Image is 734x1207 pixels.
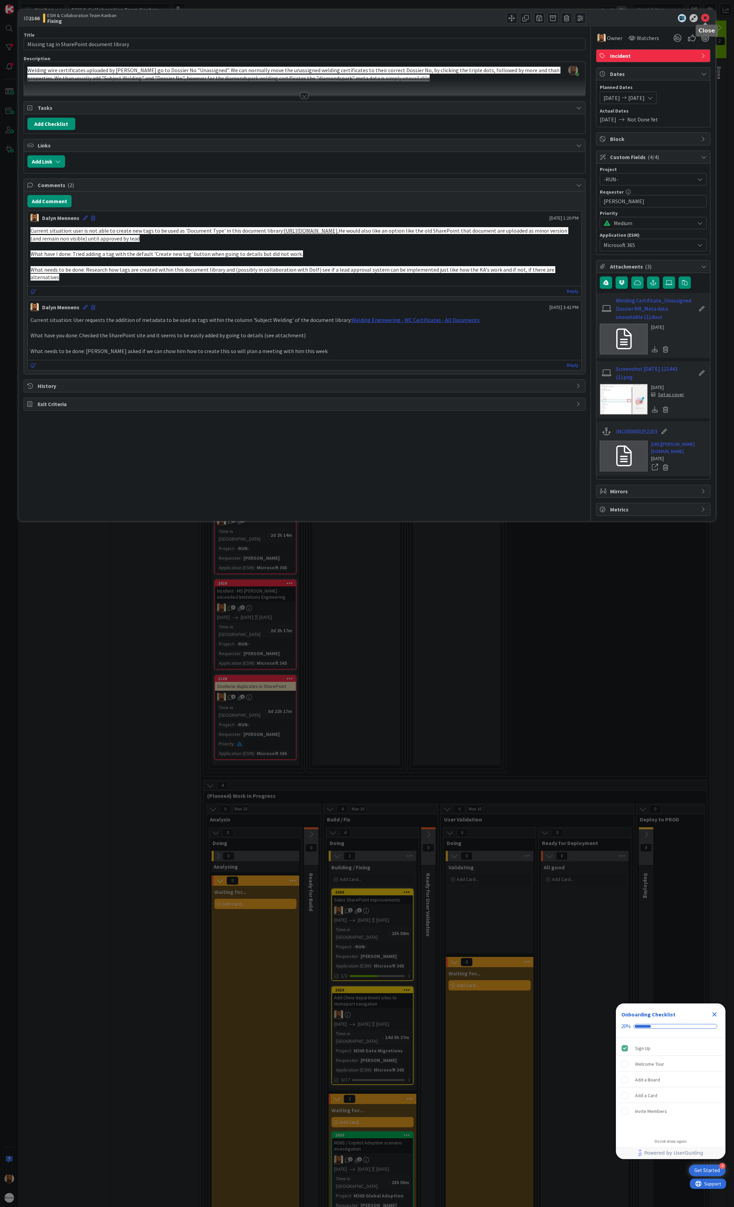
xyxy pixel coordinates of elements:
[694,1167,720,1174] div: Get Started
[30,250,303,257] span: What have I done: Tried adding a tag with the default 'Create new tag' button when going to detai...
[610,153,698,161] span: Custom Fields
[567,287,579,296] a: Reply
[651,324,671,331] div: [DATE]
[719,1163,725,1169] div: 4
[648,154,659,160] span: ( 4/4 )
[651,345,659,354] div: Download
[651,384,684,391] div: [DATE]
[47,13,116,18] span: ESM & Collaboration Team Kanban
[635,1060,664,1068] div: Welcome Tour
[635,1076,660,1084] div: Add a Board
[600,189,624,195] label: Requester
[619,1056,723,1072] div: Welcome Tour is incomplete.
[616,1038,725,1134] div: Checklist items
[637,34,659,42] span: Watchers
[635,1107,667,1115] div: Invite Members
[42,303,79,311] div: Dalyn Mennens
[567,361,579,369] a: Reply
[600,84,707,91] span: Planned Dates
[30,227,284,234] span: Current situation: user is not able to create new tags to be used as 'Document Type' in this docu...
[284,227,339,234] a: [URL][DOMAIN_NAME].
[27,155,65,168] button: Add Link
[616,296,695,321] a: Welding Certificate_Unassigned Dossier NR_Meta data unavailable (1).docx
[651,441,707,455] a: [URL][PERSON_NAME][DOMAIN_NAME]
[616,365,695,381] a: Screenshot [DATE] 121443 (1).png
[644,1149,703,1157] span: Powered by UserGuiding
[27,195,72,207] button: Add Comment
[610,135,698,143] span: Block
[27,118,75,130] button: Add Checklist
[47,18,116,24] b: Fixing
[621,1010,675,1018] div: Onboarding Checklist
[655,1139,687,1144] div: Do not show again
[616,427,657,436] a: INC000000252203
[621,1023,631,1029] div: 20%
[621,1023,720,1029] div: Checklist progress: 20%
[30,332,579,339] p: What have you done: Checked the SharePoint site and it seems to be easily added by going to detai...
[352,316,480,323] a: Welding Engineering - WC Certificates - All Documents
[30,214,39,222] img: DM
[610,262,698,271] span: Attachments
[600,233,707,237] div: Application (ESM)
[38,382,573,390] span: History
[619,1147,722,1159] a: Powered by UserGuiding
[635,1091,657,1100] div: Add a Card
[619,1041,723,1056] div: Sign Up is complete.
[651,391,684,398] div: Set as cover
[24,14,40,22] span: ID
[698,27,715,34] h5: Close
[24,32,35,38] label: Title
[619,1104,723,1119] div: Invite Members is incomplete.
[604,174,691,184] span: -RUN-
[610,487,698,495] span: Mirrors
[610,505,698,514] span: Metrics
[651,455,707,462] div: [DATE]
[610,52,698,60] span: Incident
[689,1165,725,1176] div: Open Get Started checklist, remaining modules: 4
[651,463,659,472] a: Open
[30,227,568,242] span: He would also like an option like the old SharePoint that document are uploaded as minor version ...
[38,141,573,150] span: Links
[616,1147,725,1159] div: Footer
[38,400,573,408] span: Exit Criteria
[607,34,622,42] span: Owner
[651,405,659,414] div: Download
[14,1,31,9] span: Support
[30,303,39,311] img: DM
[614,218,691,228] span: Medium
[616,1003,725,1159] div: Checklist Container
[610,70,698,78] span: Dates
[600,211,707,216] div: Priority
[627,115,658,124] span: Not Done Yet
[30,347,579,355] p: What needs to be done: [PERSON_NAME] asked if we can show him how to create this so will plan a m...
[604,240,691,250] span: Microsoft 365
[709,1009,720,1020] div: Close Checklist
[619,1072,723,1087] div: Add a Board is incomplete.
[645,263,651,270] span: ( 3 )
[27,67,560,81] span: Welding wire certificates uploaded by [PERSON_NAME] go to Dossier No "Unassigned". We can normall...
[30,266,555,281] span: What needs to be done: Research how tags are created within this document library and (possibly i...
[549,304,579,311] span: [DATE] 3:42 PM
[568,65,578,75] img: SuhERjEBekcmeNwx69lP23qFotIEMBTo.jpg
[619,1088,723,1103] div: Add a Card is incomplete.
[29,15,40,22] b: 2166
[67,182,74,189] span: ( 2 )
[24,55,50,62] span: Description
[628,94,645,102] span: [DATE]
[42,214,79,222] div: Dalyn Mennens
[597,34,606,42] img: DM
[549,215,579,222] span: [DATE] 1:20 PM
[30,316,579,324] p: Current situation: User requests the addition of metadata to be used as tags within the column 'S...
[24,38,586,50] input: type card name here...
[600,115,616,124] span: [DATE]
[600,107,707,115] span: Actual Dates
[38,181,573,189] span: Comments
[38,104,573,112] span: Tasks
[635,1044,650,1052] div: Sign Up
[600,167,707,172] div: Project
[604,94,620,102] span: [DATE]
